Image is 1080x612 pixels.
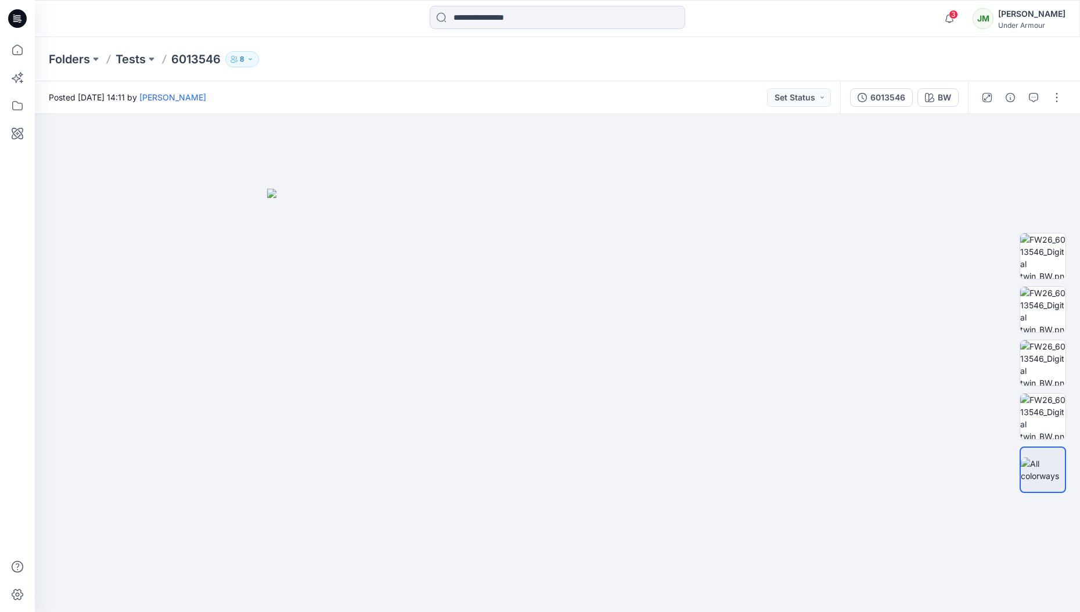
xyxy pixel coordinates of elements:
[1001,88,1020,107] button: Details
[938,91,951,104] div: BW
[116,51,146,67] a: Tests
[850,88,913,107] button: 6013546
[171,51,221,67] p: 6013546
[240,53,244,66] p: 8
[49,91,206,103] span: Posted [DATE] 14:11 by
[1020,394,1065,439] img: FW26_6013546_Digital twin_BW.png
[998,7,1065,21] div: [PERSON_NAME]
[1020,340,1065,386] img: FW26_6013546_Digital twin_BW.png
[225,51,259,67] button: 8
[267,189,848,612] img: eyJhbGciOiJIUzI1NiIsImtpZCI6IjAiLCJzbHQiOiJzZXMiLCJ0eXAiOiJKV1QifQ.eyJkYXRhIjp7InR5cGUiOiJzdG9yYW...
[49,51,90,67] a: Folders
[1020,233,1065,279] img: FW26_6013546_Digital twin_BW.png
[917,88,959,107] button: BW
[139,92,206,102] a: [PERSON_NAME]
[1020,287,1065,332] img: FW26_6013546_Digital twin_BW.png
[949,10,958,19] span: 3
[870,91,905,104] div: 6013546
[973,8,993,29] div: JM
[998,21,1065,30] div: Under Armour
[1021,458,1065,482] img: All colorways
